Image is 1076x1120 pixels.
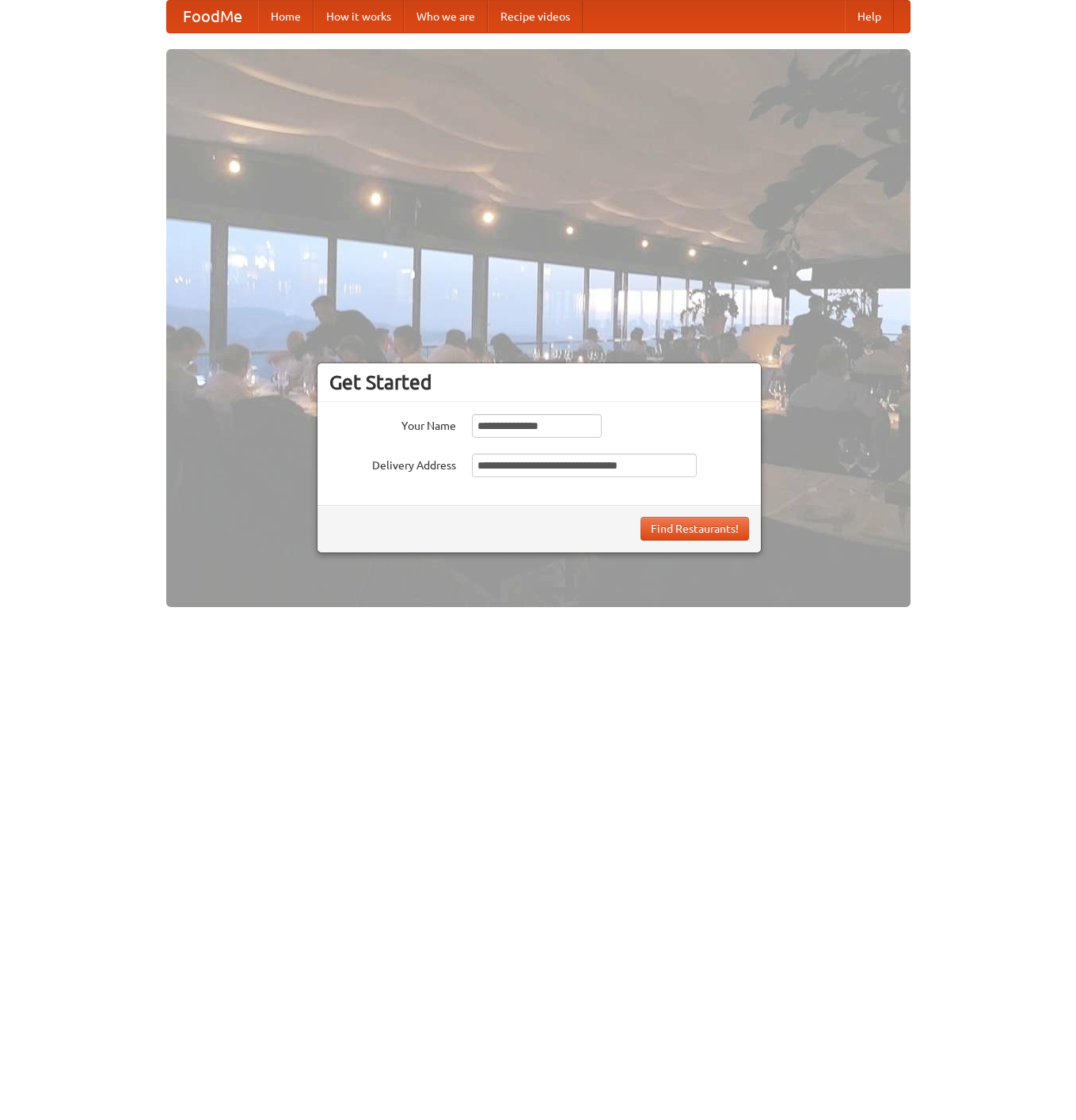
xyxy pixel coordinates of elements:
a: Recipe videos [488,1,583,32]
a: How it works [314,1,404,32]
label: Your Name [329,414,456,434]
a: FoodMe [167,1,258,32]
a: Who we are [404,1,488,32]
a: Help [845,1,894,32]
h3: Get Started [329,370,749,394]
label: Delivery Address [329,454,456,473]
button: Find Restaurants! [641,517,749,541]
a: Home [258,1,314,32]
